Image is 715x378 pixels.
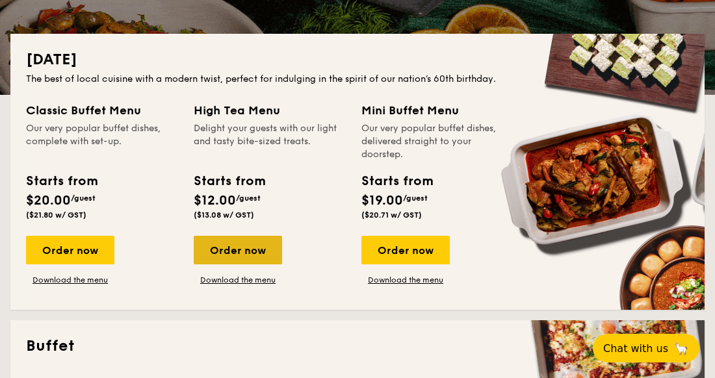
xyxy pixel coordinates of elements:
span: 🦙 [673,341,689,356]
h2: Buffet [26,336,689,357]
span: ($13.08 w/ GST) [194,210,254,220]
div: Mini Buffet Menu [361,101,513,120]
span: /guest [236,194,261,203]
span: ($21.80 w/ GST) [26,210,86,220]
span: /guest [71,194,96,203]
a: Download the menu [194,275,282,285]
div: The best of local cuisine with a modern twist, perfect for indulging in the spirit of our nation’... [26,73,689,86]
div: Our very popular buffet dishes, delivered straight to your doorstep. [361,122,513,161]
span: $19.00 [361,193,403,208]
div: Order now [26,236,114,264]
div: Delight your guests with our light and tasty bite-sized treats. [194,122,346,161]
button: Chat with us🦙 [593,334,699,362]
span: $20.00 [26,193,71,208]
div: Starts from [194,171,265,191]
a: Download the menu [26,275,114,285]
div: Starts from [26,171,97,191]
span: Chat with us [603,342,668,355]
span: /guest [403,194,428,203]
div: High Tea Menu [194,101,346,120]
div: Classic Buffet Menu [26,101,178,120]
span: $12.00 [194,193,236,208]
div: Order now [194,236,282,264]
div: Our very popular buffet dishes, complete with set-up. [26,122,178,161]
a: Download the menu [361,275,450,285]
div: Starts from [361,171,432,191]
div: Order now [361,236,450,264]
span: ($20.71 w/ GST) [361,210,422,220]
h2: [DATE] [26,49,689,70]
